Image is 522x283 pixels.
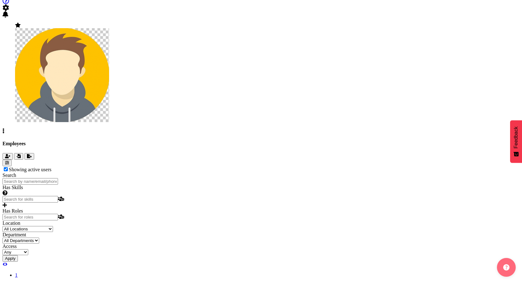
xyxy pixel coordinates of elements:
span: Feedback [513,126,519,148]
a: Page 0. [3,262,5,267]
label: Has Roles [3,208,23,214]
label: Department [3,232,26,237]
button: Feedback - Show survey [510,120,522,163]
button: Create Employees [3,153,13,160]
span: Showing active users [9,167,51,172]
span: Apply [5,256,15,261]
label: Has Skills [3,185,97,196]
a: Page 2. [5,262,8,267]
label: Location [3,220,20,226]
img: admin-rosteritf9cbda91fdf824d97c9d6345b1f660ea.png [15,28,109,122]
input: Search by name/email/phone [3,178,58,185]
h4: Employees [3,141,519,147]
button: Export Employees [24,153,34,160]
button: Import Employees [14,153,23,160]
img: help-xxl-2.png [503,264,509,270]
label: Access [3,244,17,249]
button: Filter Employees [3,160,12,166]
button: Apply [3,255,18,262]
a: Current page, Page 1. [15,272,18,278]
label: Search [3,172,16,178]
input: Search for skills [3,196,58,203]
input: Search for roles [3,214,58,220]
input: Showing active users [4,167,8,171]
